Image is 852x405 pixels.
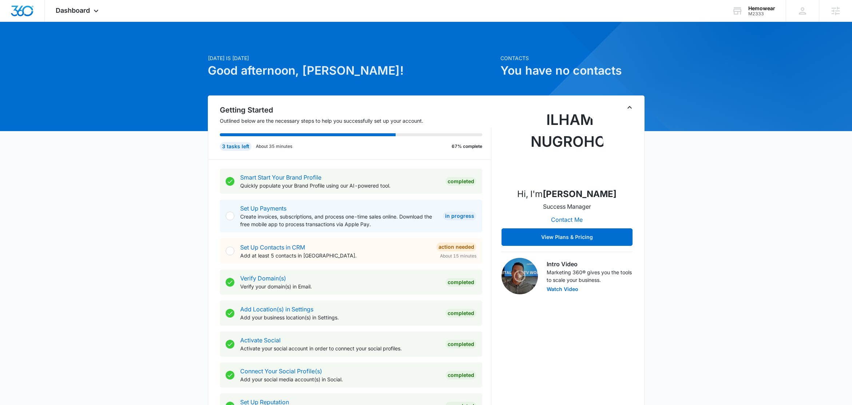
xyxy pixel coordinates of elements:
[443,212,476,220] div: In Progress
[208,62,496,79] h1: Good afternoon, [PERSON_NAME]!
[547,287,578,292] button: Watch Video
[240,306,313,313] a: Add Location(s) in Settings
[625,103,634,112] button: Toggle Collapse
[452,143,482,150] p: 67% complete
[256,143,292,150] p: About 35 minutes
[445,278,476,287] div: Completed
[208,54,496,62] p: [DATE] is [DATE]
[440,253,476,259] span: About 15 minutes
[220,105,491,115] h2: Getting Started
[500,62,645,79] h1: You have no contacts
[445,309,476,318] div: Completed
[220,142,251,151] div: 3 tasks left
[543,202,591,211] p: Success Manager
[748,5,775,11] div: account name
[240,244,305,251] a: Set Up Contacts in CRM
[748,11,775,16] div: account id
[240,314,440,321] p: Add your business location(s) in Settings.
[240,174,321,181] a: Smart Start Your Brand Profile
[240,367,322,375] a: Connect Your Social Profile(s)
[240,345,440,352] p: Activate your social account in order to connect your social profiles.
[445,177,476,186] div: Completed
[445,340,476,349] div: Completed
[544,211,590,228] button: Contact Me
[502,258,538,294] img: Intro Video
[531,109,603,182] img: Ilham Nugroho
[436,243,476,251] div: Action Needed
[445,371,476,380] div: Completed
[240,275,286,282] a: Verify Domain(s)
[240,283,440,290] p: Verify your domain(s) in Email.
[240,252,431,259] p: Add at least 5 contacts in [GEOGRAPHIC_DATA].
[547,268,633,284] p: Marketing 360® gives you the tools to scale your business.
[240,375,440,383] p: Add your social media account(s) in Social.
[240,213,437,228] p: Create invoices, subscriptions, and process one-time sales online. Download the free mobile app t...
[56,7,90,14] span: Dashboard
[502,228,633,246] button: View Plans & Pricing
[240,205,286,212] a: Set Up Payments
[543,189,617,199] strong: [PERSON_NAME]
[547,260,633,268] h3: Intro Video
[500,54,645,62] p: Contacts
[240,337,281,344] a: Activate Social
[220,117,491,125] p: Outlined below are the necessary steps to help you successfully set up your account.
[517,188,617,201] p: Hi, I'm
[240,182,440,189] p: Quickly populate your Brand Profile using our AI-powered tool.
